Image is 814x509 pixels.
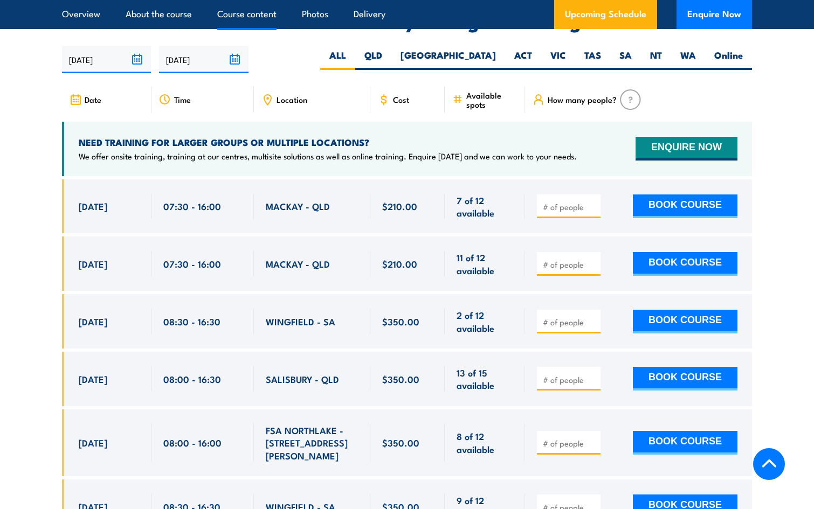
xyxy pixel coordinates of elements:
[636,137,737,161] button: ENQUIRE NOW
[382,200,417,212] span: $210.00
[163,373,221,385] span: 08:00 - 16:30
[393,95,409,104] span: Cost
[266,424,358,462] span: FSA NORTHLAKE - [STREET_ADDRESS][PERSON_NAME]
[79,151,577,162] p: We offer onsite training, training at our centres, multisite solutions as well as online training...
[163,200,221,212] span: 07:30 - 16:00
[266,257,330,270] span: MACKAY - QLD
[382,436,419,449] span: $350.00
[457,430,513,455] span: 8 of 12 available
[266,315,335,327] span: WINGFIELD - SA
[575,49,610,70] label: TAS
[79,257,107,270] span: [DATE]
[79,373,107,385] span: [DATE]
[79,436,107,449] span: [DATE]
[85,95,101,104] span: Date
[457,194,513,219] span: 7 of 12 available
[505,49,541,70] label: ACT
[266,373,339,385] span: SALISBURY - QLD
[543,438,597,449] input: # of people
[633,431,737,455] button: BOOK COURSE
[633,367,737,391] button: BOOK COURSE
[633,310,737,333] button: BOOK COURSE
[610,49,641,70] label: SA
[457,309,513,334] span: 2 of 12 available
[671,49,705,70] label: WA
[79,200,107,212] span: [DATE]
[541,49,575,70] label: VIC
[548,95,617,104] span: How many people?
[543,259,597,270] input: # of people
[163,315,220,327] span: 08:30 - 16:30
[466,90,518,109] span: Available spots
[633,194,737,218] button: BOOK COURSE
[355,49,391,70] label: QLD
[159,46,248,73] input: To date
[382,373,419,385] span: $350.00
[457,251,513,276] span: 11 of 12 available
[79,315,107,327] span: [DATE]
[391,49,505,70] label: [GEOGRAPHIC_DATA]
[320,49,355,70] label: ALL
[543,317,597,327] input: # of people
[266,200,330,212] span: MACKAY - QLD
[62,46,151,73] input: From date
[163,436,222,449] span: 08:00 - 16:00
[543,201,597,212] input: # of people
[641,49,671,70] label: NT
[79,136,577,148] h4: NEED TRAINING FOR LARGER GROUPS OR MULTIPLE LOCATIONS?
[163,257,221,270] span: 07:30 - 16:00
[543,374,597,385] input: # of people
[382,315,419,327] span: $350.00
[633,252,737,276] button: BOOK COURSE
[457,366,513,392] span: 13 of 15 available
[174,95,191,104] span: Time
[382,257,417,270] span: $210.00
[277,95,307,104] span: Location
[705,49,752,70] label: Online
